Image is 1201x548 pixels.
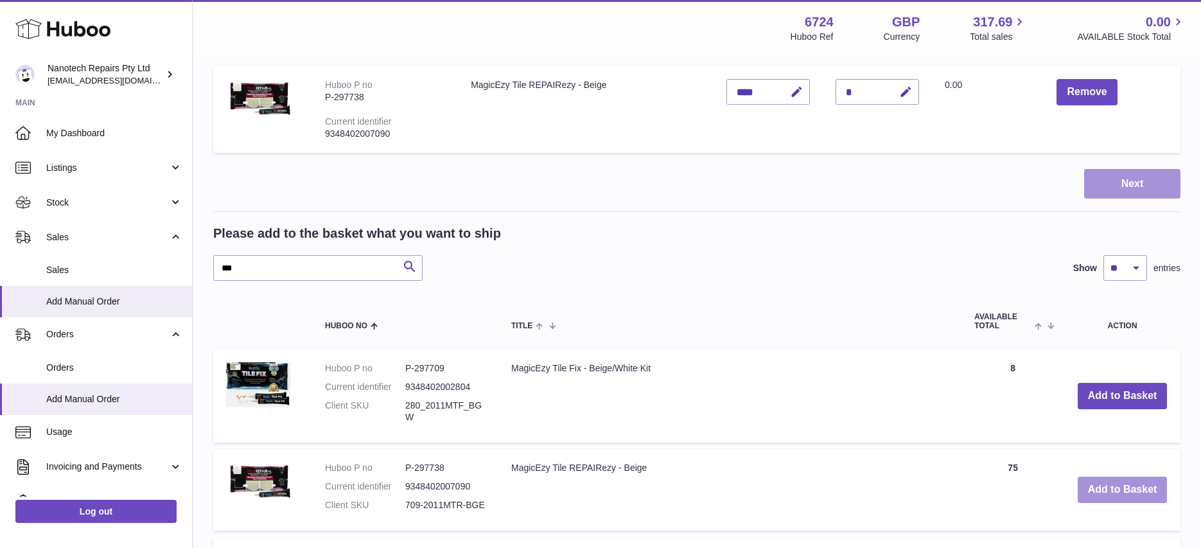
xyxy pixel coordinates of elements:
span: Title [511,322,532,330]
dt: Client SKU [325,400,405,424]
dt: Huboo P no [325,362,405,375]
span: AVAILABLE Stock Total [1077,31,1186,43]
div: Huboo Ref [791,31,834,43]
span: Total sales [970,31,1027,43]
a: 0.00 AVAILABLE Stock Total [1077,13,1186,43]
dt: Current identifier [325,481,405,493]
span: Sales [46,264,182,276]
td: MagicEzy Tile REPAIRezy - Beige [498,449,961,531]
a: 317.69 Total sales [970,13,1027,43]
dd: 9348402002804 [405,381,486,393]
dd: 280_2011MTF_BGW [405,400,486,424]
button: Add to Basket [1078,383,1168,409]
span: Huboo no [325,322,367,330]
span: 0.00 [1146,13,1171,31]
div: Currency [884,31,920,43]
span: Stock [46,197,169,209]
div: P-297738 [325,91,445,103]
span: Add Manual Order [46,296,182,308]
dt: Huboo P no [325,462,405,474]
dt: Client SKU [325,499,405,511]
span: Sales [46,231,169,243]
span: Invoicing and Payments [46,461,169,473]
td: 75 [961,449,1064,531]
img: MagicEzy Tile REPAIRezy - Beige [226,462,290,502]
img: MagicEzy Tile Fix - Beige/White Kit [226,362,290,407]
div: Huboo P no [325,80,373,90]
span: Cases [46,495,182,508]
th: Action [1064,300,1180,342]
span: Orders [46,328,169,340]
span: [EMAIL_ADDRESS][DOMAIN_NAME] [48,75,189,85]
img: info@nanotechrepairs.com [15,65,35,84]
div: 9348402007090 [325,128,445,140]
div: Current identifier [325,116,392,127]
span: 0.00 [945,80,962,90]
span: Usage [46,426,182,438]
span: 317.69 [973,13,1012,31]
td: 8 [961,349,1064,443]
span: My Dashboard [46,127,182,139]
dt: Current identifier [325,381,405,393]
strong: GBP [892,13,920,31]
button: Remove [1056,79,1117,105]
div: Nanotech Repairs Pty Ltd [48,62,163,87]
label: Show [1073,262,1097,274]
dd: P-297738 [405,462,486,474]
img: MagicEzy Tile REPAIRezy - Beige [226,79,290,119]
span: Listings [46,162,169,174]
strong: 6724 [805,13,834,31]
button: Add to Basket [1078,477,1168,503]
td: MagicEzy Tile REPAIRezy - Beige [458,66,714,152]
span: entries [1153,262,1180,274]
button: Next [1084,169,1180,199]
dd: 709-2011MTR-BGE [405,499,486,511]
span: Orders [46,362,182,374]
dd: P-297709 [405,362,486,375]
h2: Please add to the basket what you want to ship [213,225,501,242]
a: Log out [15,500,177,523]
dd: 9348402007090 [405,481,486,493]
span: AVAILABLE Total [974,313,1031,330]
td: MagicEzy Tile Fix - Beige/White Kit [498,349,961,443]
span: Add Manual Order [46,393,182,405]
